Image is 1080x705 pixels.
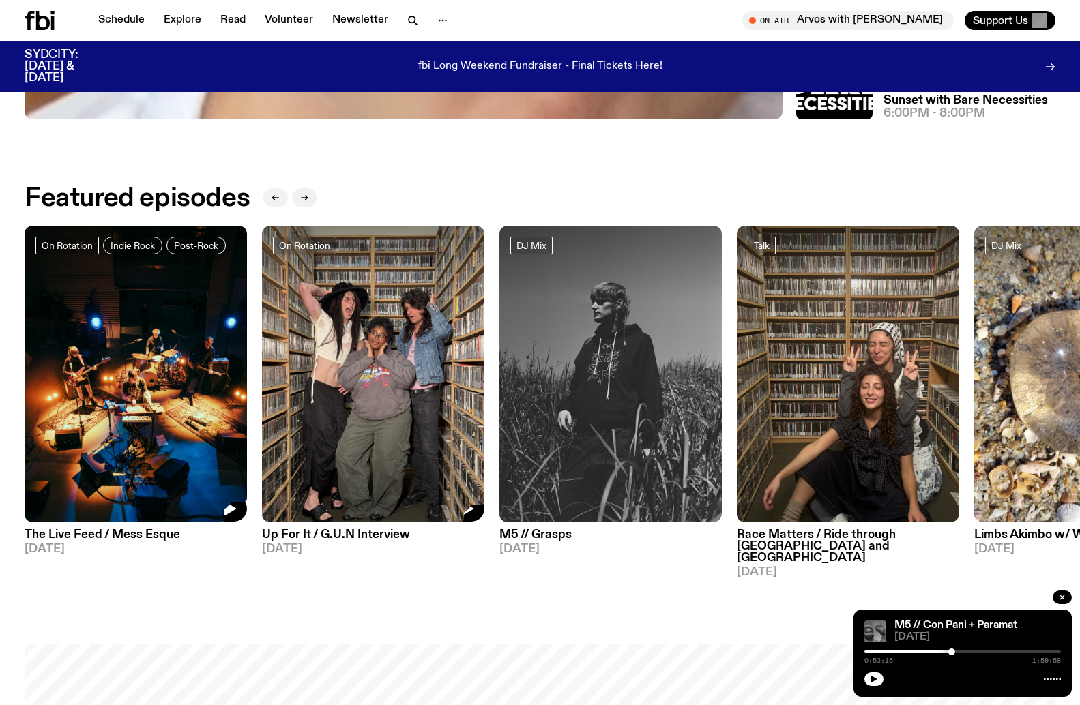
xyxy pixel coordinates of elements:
[25,522,247,555] a: The Live Feed / Mess Esque[DATE]
[737,522,959,578] a: Race Matters / Ride through [GEOGRAPHIC_DATA] and [GEOGRAPHIC_DATA][DATE]
[748,237,776,254] a: Talk
[174,241,218,251] span: Post-Rock
[262,529,484,541] h3: Up For It / G.U.N Interview
[25,186,250,211] h2: Featured episodes
[111,241,155,251] span: Indie Rock
[324,11,396,30] a: Newsletter
[25,529,247,541] h3: The Live Feed / Mess Esque
[894,620,1017,631] a: M5 // Con Pani + Paramat
[42,241,93,251] span: On Rotation
[499,543,722,555] span: [DATE]
[737,226,959,522] img: Sara and Malaak squatting on ground in fbi music library. Sara is making peace signs behind Malaa...
[737,567,959,578] span: [DATE]
[864,657,893,664] span: 0:53:16
[156,11,209,30] a: Explore
[35,237,99,254] a: On Rotation
[973,14,1028,27] span: Support Us
[103,237,162,254] a: Indie Rock
[262,543,484,555] span: [DATE]
[884,95,1048,106] a: Sunset with Bare Necessities
[510,237,553,254] a: DJ Mix
[212,11,254,30] a: Read
[262,522,484,555] a: Up For It / G.U.N Interview[DATE]
[965,11,1055,30] button: Support Us
[25,49,112,84] h3: SYDCITY: [DATE] & [DATE]
[90,11,153,30] a: Schedule
[257,11,321,30] a: Volunteer
[279,241,330,251] span: On Rotation
[985,237,1027,254] a: DJ Mix
[894,632,1061,642] span: [DATE]
[742,11,954,30] button: On AirArvos with [PERSON_NAME]
[1032,657,1061,664] span: 1:59:58
[166,237,226,254] a: Post-Rock
[273,237,336,254] a: On Rotation
[737,529,959,564] h3: Race Matters / Ride through [GEOGRAPHIC_DATA] and [GEOGRAPHIC_DATA]
[754,241,770,251] span: Talk
[418,61,662,73] p: fbi Long Weekend Fundraiser - Final Tickets Here!
[25,543,247,555] span: [DATE]
[516,241,546,251] span: DJ Mix
[884,108,985,119] span: 6:00pm - 8:00pm
[991,241,1021,251] span: DJ Mix
[499,522,722,555] a: M5 // Grasps[DATE]
[499,529,722,541] h3: M5 // Grasps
